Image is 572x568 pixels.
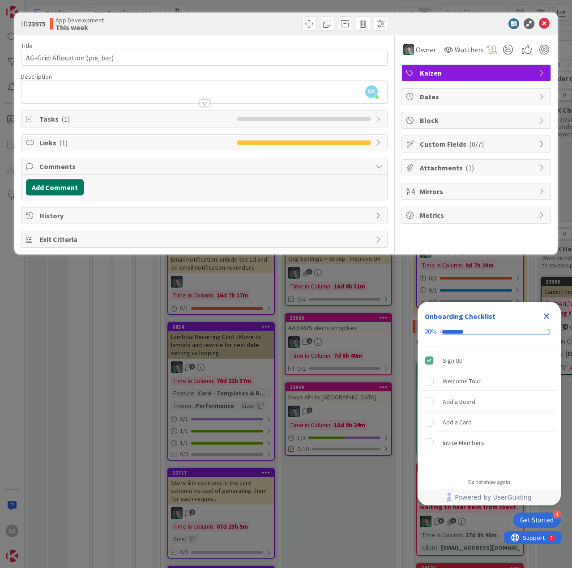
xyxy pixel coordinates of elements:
[421,433,557,453] div: Invite Members is incomplete.
[513,513,561,528] div: Open Get Started checklist, remaining modules: 4
[39,234,371,245] span: Exit Criteria
[420,91,534,102] span: Dates
[418,347,561,473] div: Checklist items
[443,376,481,386] div: Welcome Tour
[39,210,371,221] span: History
[403,44,414,55] img: VP
[443,355,463,366] div: Sign Up
[455,44,484,55] span: Watchers
[539,309,554,323] div: Close Checklist
[465,163,474,172] span: ( 1 )
[420,162,534,173] span: Attachments
[39,161,371,172] span: Comments
[468,479,510,486] div: Do not show again
[422,489,556,505] a: Powered by UserGuiding
[520,516,554,525] div: Get Started
[469,140,484,148] span: ( 0/7 )
[47,4,49,11] div: 2
[420,68,534,78] span: Kaizen
[21,72,52,81] span: Description
[421,392,557,411] div: Add a Board is incomplete.
[21,42,33,50] label: Title
[19,1,41,12] span: Support
[55,17,104,24] span: App Development
[418,302,561,505] div: Checklist Container
[26,179,84,195] button: Add Comment
[28,19,46,28] b: 23975
[61,114,70,123] span: ( 1 )
[420,210,534,220] span: Metrics
[421,412,557,432] div: Add a Card is incomplete.
[39,114,232,124] span: Tasks
[425,311,495,322] div: Onboarding Checklist
[21,18,46,29] span: ID
[39,137,232,148] span: Links
[420,186,534,197] span: Mirrors
[420,139,534,149] span: Custom Fields
[443,437,484,448] div: Invite Members
[425,328,437,336] div: 20%
[416,44,436,55] span: Owner
[420,115,534,126] span: Block
[55,24,104,31] b: This week
[365,85,378,98] span: SK
[421,371,557,391] div: Welcome Tour is incomplete.
[425,328,554,336] div: Checklist progress: 20%
[455,492,532,503] span: Powered by UserGuiding
[443,396,475,407] div: Add a Board
[421,351,557,370] div: Sign Up is complete.
[443,417,472,428] div: Add a Card
[553,510,561,518] div: 4
[21,50,388,66] input: type card name here...
[59,138,68,147] span: ( 1 )
[418,489,561,505] div: Footer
